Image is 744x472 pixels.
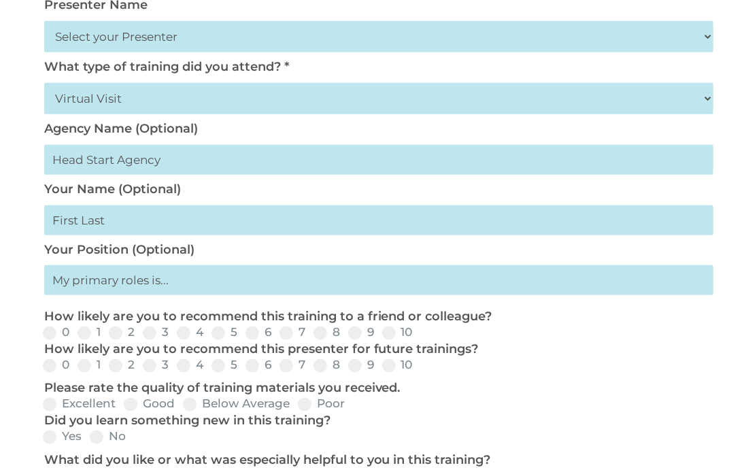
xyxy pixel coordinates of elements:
label: 5 [212,359,237,371]
label: 2 [109,326,135,338]
label: 10 [382,326,413,338]
label: 1 [78,326,101,338]
label: 9 [348,326,374,338]
label: 0 [43,326,69,338]
label: 1 [78,359,101,371]
p: How likely are you to recommend this training to a friend or colleague? [44,309,707,325]
label: 3 [143,326,169,338]
p: Please rate the quality of training materials you received. [44,380,707,397]
label: 4 [177,326,203,338]
label: Your Position (Optional) [44,242,195,257]
label: Excellent [43,398,116,409]
input: Head Start Agency [44,145,714,175]
p: How likely are you to recommend this presenter for future trainings? [44,341,707,358]
label: 0 [43,359,69,371]
label: 8 [314,359,340,371]
label: 2 [109,359,135,371]
label: Agency Name (Optional) [44,121,198,136]
label: Good [124,398,175,409]
label: 6 [246,359,271,371]
label: Poor [298,398,345,409]
label: 7 [280,326,305,338]
label: What did you like or what was especially helpful to you in this training? [44,452,491,467]
label: 4 [177,359,203,371]
label: Your Name (Optional) [44,182,181,197]
label: Below Average [183,398,290,409]
input: My primary roles is... [44,265,714,295]
label: 9 [348,359,374,371]
label: 8 [314,326,340,338]
label: What type of training did you attend? * [44,59,289,74]
label: 6 [246,326,271,338]
p: Did you learn something new in this training? [44,413,707,429]
label: 7 [280,359,305,371]
label: 10 [382,359,413,371]
label: Yes [43,431,82,442]
input: First Last [44,205,714,235]
label: 5 [212,326,237,338]
label: No [90,431,126,442]
label: 3 [143,359,169,371]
